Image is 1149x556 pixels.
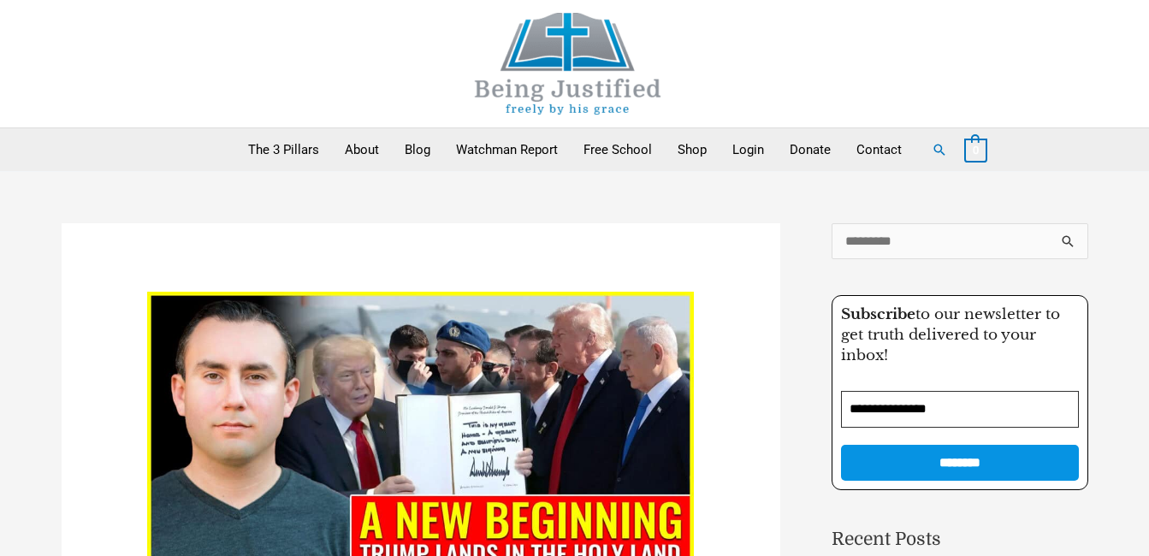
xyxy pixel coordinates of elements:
a: Free School [571,128,665,171]
nav: Primary Site Navigation [235,128,915,171]
strong: Subscribe [841,305,915,323]
a: Watchman Report [443,128,571,171]
a: View Shopping Cart, empty [964,142,987,157]
a: Search button [932,142,947,157]
a: The 3 Pillars [235,128,332,171]
span: to our newsletter to get truth delivered to your inbox! [841,305,1060,364]
a: About [332,128,392,171]
a: Contact [844,128,915,171]
input: Email Address * [841,391,1079,428]
span: 0 [973,144,979,157]
a: Login [720,128,777,171]
a: Blog [392,128,443,171]
a: Donate [777,128,844,171]
a: Shop [665,128,720,171]
h2: Recent Posts [832,526,1088,553]
img: Being Justified [440,13,696,115]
